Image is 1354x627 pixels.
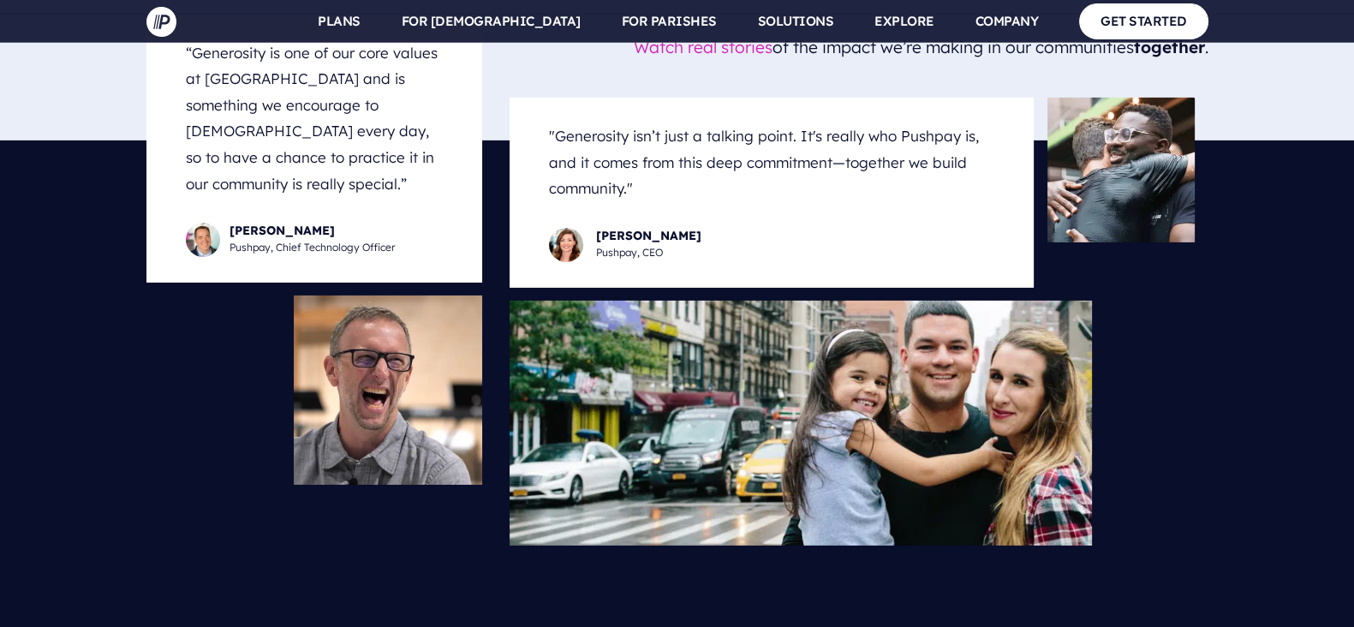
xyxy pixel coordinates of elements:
[1079,3,1208,39] a: GET STARTED
[1134,37,1205,57] b: together
[634,37,772,57] a: Watch real stories
[596,228,701,244] span: [PERSON_NAME]
[596,228,701,260] div: Pushpay, CEO
[1047,101,1195,118] picture: togetherwe-pic3
[549,123,994,262] div: "Generosity isn’t just a talking point. It's really who Pushpay is, and it comes from this deep c...
[230,223,395,239] span: [PERSON_NAME]
[510,304,1092,321] picture: togetherwe-pic4b
[230,223,395,255] div: Pushpay, Chief Technology Officer
[186,223,220,257] img: PP_ELT_Aaron-Senneff-400x400.jpg
[510,27,1208,68] p: of the impact we’re making in our communities .
[294,299,482,316] picture: togetherwe-pic2b
[186,40,443,258] div: “Generosity is one of our core values at [GEOGRAPHIC_DATA] and is something we encourage to [DEMO...
[549,228,583,262] img: PP_ELT_matthews.molly_-scaled.jpg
